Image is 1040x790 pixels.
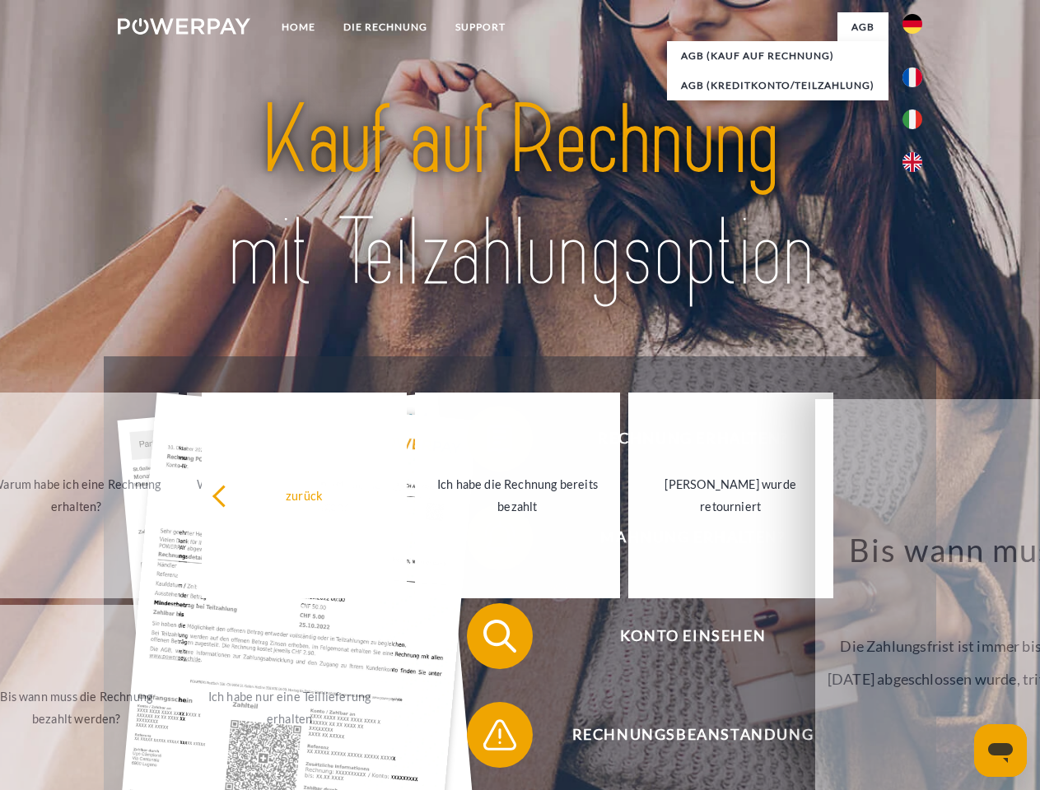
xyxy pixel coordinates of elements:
[268,12,329,42] a: Home
[491,603,894,669] span: Konto einsehen
[974,724,1027,777] iframe: Schaltfläche zum Öffnen des Messaging-Fensters
[329,12,441,42] a: DIE RECHNUNG
[197,685,382,730] div: Ich habe nur eine Teillieferung erhalten
[212,484,397,506] div: zurück
[837,12,888,42] a: agb
[902,152,922,172] img: en
[467,603,895,669] button: Konto einsehen
[479,616,520,657] img: qb_search.svg
[638,473,823,518] div: [PERSON_NAME] wurde retourniert
[902,67,922,87] img: fr
[467,702,895,768] button: Rechnungsbeanstandung
[902,109,922,129] img: it
[667,71,888,100] a: AGB (Kreditkonto/Teilzahlung)
[902,14,922,34] img: de
[118,18,250,35] img: logo-powerpay-white.svg
[491,702,894,768] span: Rechnungsbeanstandung
[667,41,888,71] a: AGB (Kauf auf Rechnung)
[441,12,520,42] a: SUPPORT
[425,473,610,518] div: Ich habe die Rechnung bereits bezahlt
[479,714,520,755] img: qb_warning.svg
[157,79,883,315] img: title-powerpay_de.svg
